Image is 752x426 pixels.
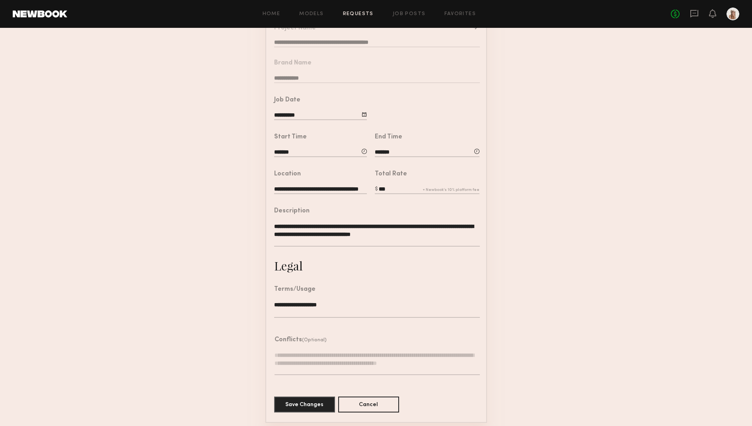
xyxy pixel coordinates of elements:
[274,258,303,274] div: Legal
[274,397,335,412] button: Save Changes
[444,12,476,17] a: Favorites
[274,134,307,140] div: Start Time
[343,12,374,17] a: Requests
[338,397,399,412] button: Cancel
[375,171,407,177] div: Total Rate
[393,12,426,17] a: Job Posts
[274,208,310,214] div: Description
[274,171,301,177] div: Location
[299,12,323,17] a: Models
[263,12,281,17] a: Home
[275,337,327,343] header: Conflicts
[274,286,316,293] div: Terms/Usage
[375,134,402,140] div: End Time
[302,338,327,342] span: (Optional)
[274,97,300,103] div: Job Date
